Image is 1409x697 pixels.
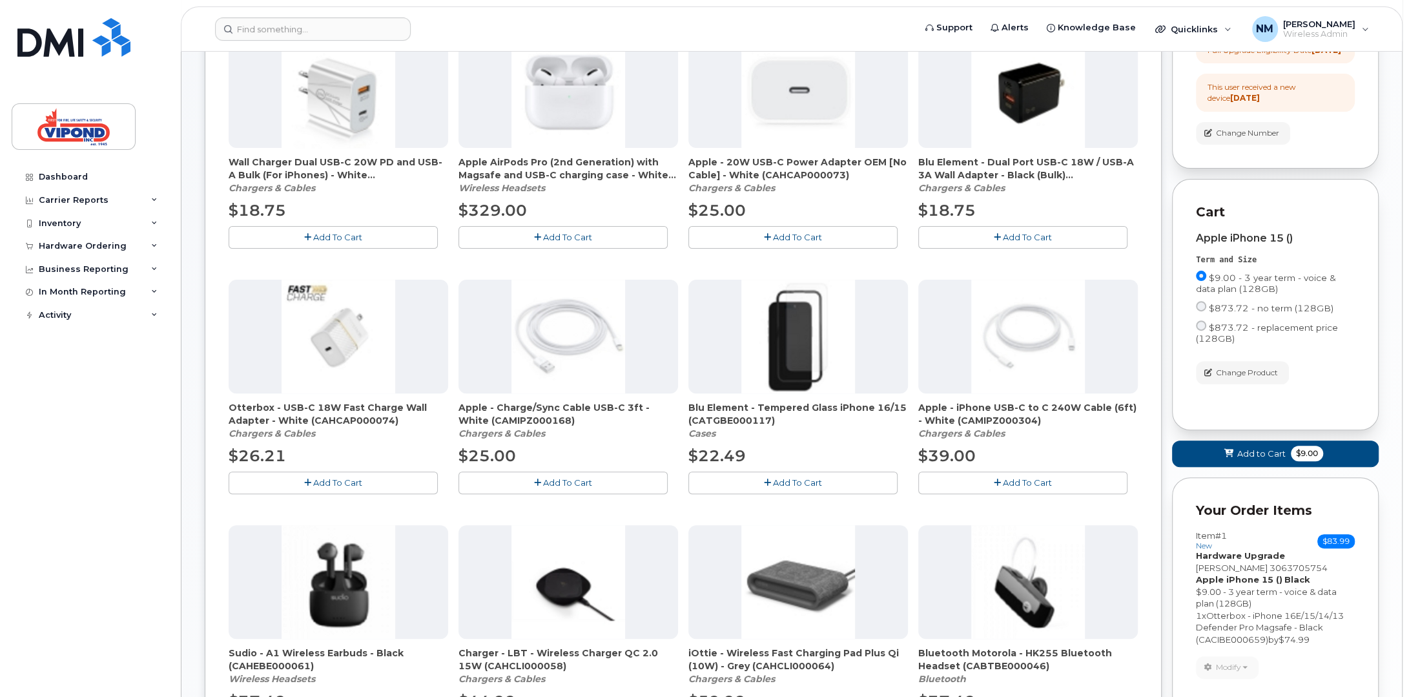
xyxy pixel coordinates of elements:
[1196,203,1355,222] p: Cart
[688,446,746,465] span: $22.49
[936,21,972,34] span: Support
[229,182,315,194] em: Chargers & Cables
[918,401,1138,440] div: Apple - iPhone USB-C to C 240W Cable (6ft) - White (CAMIPZ000304)
[688,647,908,672] span: iOttie - Wireless Fast Charging Pad Plus Qi (10W) - Grey (CAHCLI000064)
[688,647,908,685] div: iOttie - Wireless Fast Charging Pad Plus Qi (10W) - Grey (CAHCLI000064)
[741,280,855,393] img: accessory36998.JPG
[916,15,982,41] a: Support
[1283,19,1355,29] span: [PERSON_NAME]
[215,17,411,41] input: Find something...
[918,401,1138,427] span: Apple - iPhone USB-C to C 240W Cable (6ft) - White (CAMIPZ000304)
[543,477,592,488] span: Add To Cart
[543,232,592,242] span: Add To Cart
[1196,610,1202,621] span: 1
[688,226,898,249] button: Add To Cart
[1291,446,1323,461] span: $9.00
[1216,127,1279,139] span: Change Number
[1196,574,1282,585] strong: Apple iPhone 15 ()
[458,428,545,439] em: Chargers & Cables
[1196,320,1206,331] input: $873.72 - replacement price (128GB)
[971,525,1085,639] img: accessory36212.JPG
[313,477,362,488] span: Add To Cart
[918,647,1138,685] div: Bluetooth Motorola - HK255 Bluetooth Headset (CABTBE000046)
[1058,21,1136,34] span: Knowledge Base
[229,472,438,494] button: Add To Cart
[511,525,625,639] img: accessory36405.JPG
[1243,16,1378,42] div: Neil Mallette
[918,446,976,465] span: $39.00
[458,201,527,220] span: $329.00
[1196,610,1355,646] div: x by
[1196,322,1338,344] span: $873.72 - replacement price (128GB)
[1196,531,1227,550] h3: Item
[1216,661,1241,673] span: Modify
[1196,273,1336,294] span: $9.00 - 3 year term - voice & data plan (128GB)
[1208,81,1343,103] div: This user received a new device
[1209,303,1333,313] span: $873.72 - no term (128GB)
[1256,21,1273,37] span: NM
[741,525,855,639] img: accessory36554.JPG
[1196,656,1259,679] button: Modify
[918,472,1127,494] button: Add To Cart
[229,156,448,182] span: Wall Charger Dual USB-C 20W PD and USB-A Bulk (For iPhones) - White (CAHCBE000086)
[918,182,1005,194] em: Chargers & Cables
[971,280,1085,393] img: accessory36547.JPG
[1230,93,1260,103] strong: [DATE]
[229,401,448,427] span: Otterbox - USB-C 18W Fast Charge Wall Adapter - White (CAHCAP000074)
[229,201,286,220] span: $18.75
[918,428,1005,439] em: Chargers & Cables
[688,401,908,440] div: Blu Element - Tempered Glass iPhone 16/15 (CATGBE000117)
[282,34,395,148] img: accessory36799.JPG
[1270,563,1328,573] span: 3063705754
[229,647,448,685] div: Sudio - A1 Wireless Earbuds - Black (CAHEBE000061)
[1216,367,1278,379] span: Change Product
[1196,610,1344,645] span: Otterbox - iPhone 16E/15/14/13 Defender Pro Magsafe - Black (CACIBE000659)
[229,226,438,249] button: Add To Cart
[511,34,625,148] img: accessory36834.JPG
[1196,361,1289,384] button: Change Product
[688,156,908,182] span: Apple - 20W USB-C Power Adapter OEM [No Cable] - White (CAHCAP000073)
[1171,24,1218,34] span: Quicklinks
[1038,15,1145,41] a: Knowledge Base
[282,525,395,639] img: accessory36654.JPG
[918,226,1127,249] button: Add To Cart
[458,673,545,685] em: Chargers & Cables
[688,156,908,194] div: Apple - 20W USB-C Power Adapter OEM [No Cable] - White (CAHCAP000073)
[229,428,315,439] em: Chargers & Cables
[458,401,678,427] span: Apple - Charge/Sync Cable USB-C 3ft - White (CAMIPZ000168)
[1146,16,1240,42] div: Quicklinks
[458,182,545,194] em: Wireless Headsets
[741,34,855,148] img: accessory36680.JPG
[773,477,822,488] span: Add To Cart
[458,401,678,440] div: Apple - Charge/Sync Cable USB-C 3ft - White (CAMIPZ000168)
[1196,255,1355,265] div: Term and Size
[1002,21,1029,34] span: Alerts
[1003,477,1052,488] span: Add To Cart
[688,472,898,494] button: Add To Cart
[458,156,678,194] div: Apple AirPods Pro (2nd Generation) with Magsafe and USB-C charging case - White (CAHEBE000059)
[1284,574,1310,585] strong: Black
[1283,29,1355,39] span: Wireless Admin
[458,446,516,465] span: $25.00
[918,156,1138,182] span: Blu Element - Dual Port USB-C 18W / USB-A 3A Wall Adapter - Black (Bulk) (CAHCPZ000077)
[1196,541,1212,550] small: new
[229,156,448,194] div: Wall Charger Dual USB-C 20W PD and USB-A Bulk (For iPhones) - White (CAHCBE000086)
[918,647,1138,672] span: Bluetooth Motorola - HK255 Bluetooth Headset (CABTBE000046)
[1196,550,1285,561] strong: Hardware Upgrade
[1196,233,1355,244] div: Apple iPhone 15 ()
[458,647,678,685] div: Charger - LBT - Wireless Charger QC 2.0 15W (CAHCLI000058)
[1196,122,1290,145] button: Change Number
[1003,232,1052,242] span: Add To Cart
[229,401,448,440] div: Otterbox - USB-C 18W Fast Charge Wall Adapter - White (CAHCAP000074)
[918,201,976,220] span: $18.75
[1317,534,1355,548] span: $83.99
[1215,530,1227,541] span: #1
[1196,301,1206,311] input: $873.72 - no term (128GB)
[282,280,395,393] img: accessory36681.JPG
[458,647,678,672] span: Charger - LBT - Wireless Charger QC 2.0 15W (CAHCLI000058)
[688,673,775,685] em: Chargers & Cables
[971,34,1085,148] img: accessory36707.JPG
[688,428,715,439] em: Cases
[688,201,746,220] span: $25.00
[1279,634,1310,645] span: $74.99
